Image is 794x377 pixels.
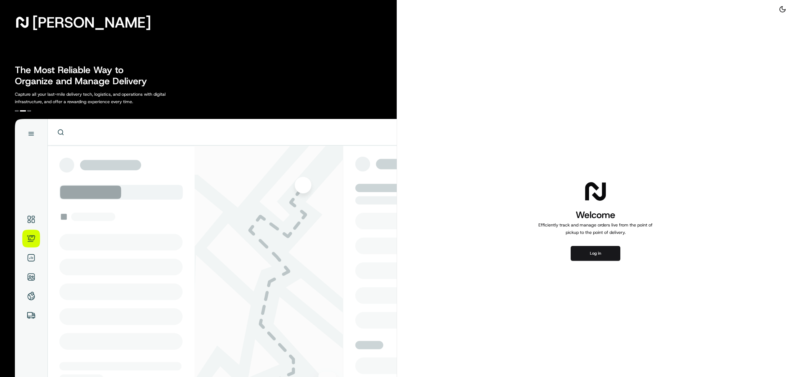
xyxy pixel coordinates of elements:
[536,209,655,221] h1: Welcome
[15,90,194,105] p: Capture all your last-mile delivery tech, logistics, and operations with digital infrastructure, ...
[536,221,655,236] p: Efficiently track and manage orders live from the point of pickup to the point of delivery.
[32,16,151,28] span: [PERSON_NAME]
[15,64,154,87] h2: The Most Reliable Way to Organize and Manage Delivery
[571,246,620,261] button: Log in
